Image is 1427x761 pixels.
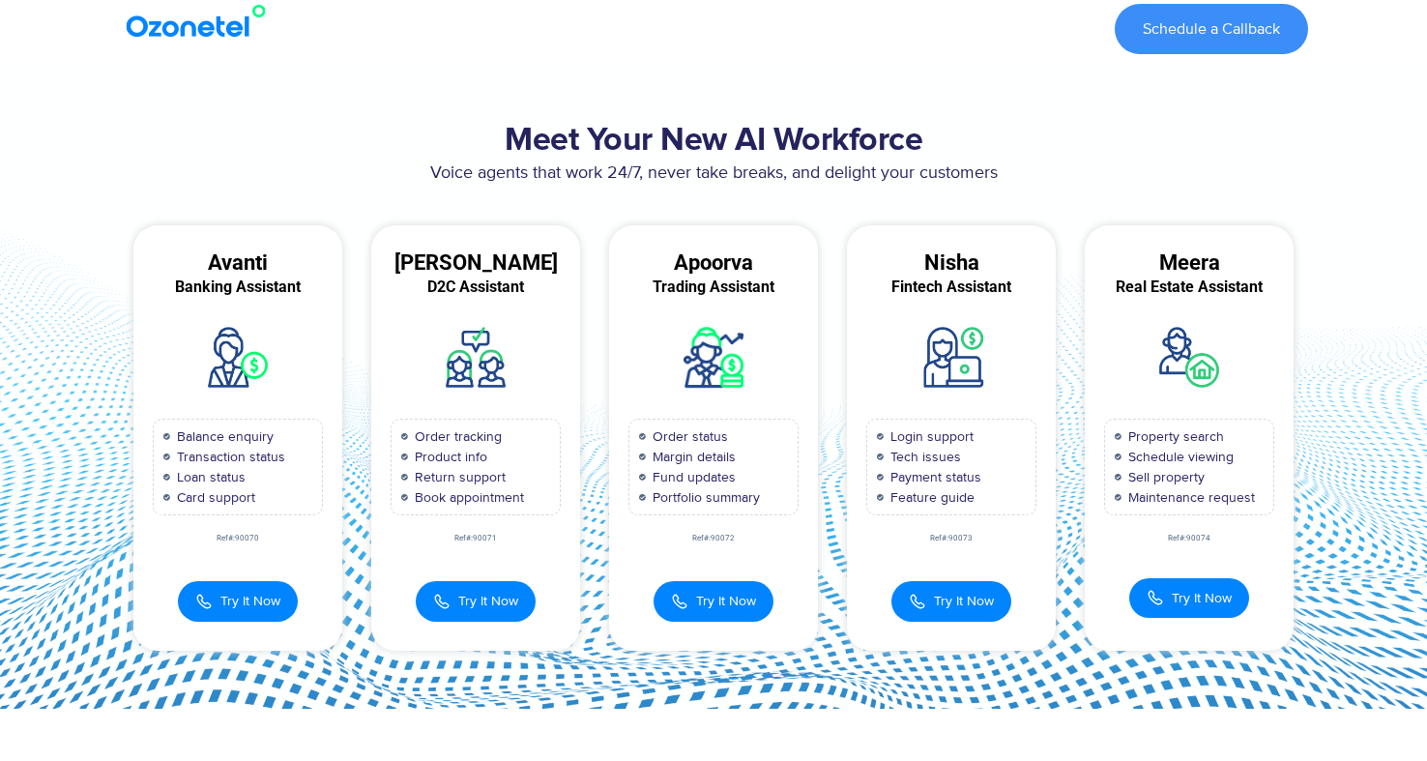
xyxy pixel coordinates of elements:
[609,278,818,296] div: Trading Assistant
[1129,578,1249,618] button: Try It Now
[1123,467,1205,487] span: Sell property
[1085,535,1294,542] div: Ref#:90074
[1143,21,1280,37] span: Schedule a Callback
[410,447,487,467] span: Product info
[1123,426,1224,447] span: Property search
[178,581,298,622] button: Try It Now
[609,254,818,272] div: Apoorva
[886,467,981,487] span: Payment status
[172,487,255,508] span: Card support
[648,426,728,447] span: Order status
[172,426,274,447] span: Balance enquiry
[891,581,1011,622] button: Try It Now
[886,447,961,467] span: Tech issues
[410,487,524,508] span: Book appointment
[1123,447,1234,467] span: Schedule viewing
[609,535,818,542] div: Ref#:90072
[654,581,773,622] button: Try It Now
[371,535,580,542] div: Ref#:90071
[1115,4,1308,54] a: Schedule a Callback
[172,467,246,487] span: Loan status
[648,467,736,487] span: Fund updates
[1147,589,1164,606] img: Call Icon
[847,278,1056,296] div: Fintech Assistant
[886,487,975,508] span: Feature guide
[410,467,506,487] span: Return support
[1085,254,1294,272] div: Meera
[458,591,518,611] span: Try It Now
[371,254,580,272] div: [PERSON_NAME]
[934,591,994,611] span: Try It Now
[1172,588,1232,608] span: Try It Now
[909,591,926,612] img: Call Icon
[886,426,974,447] span: Login support
[696,591,756,611] span: Try It Now
[119,161,1308,187] p: Voice agents that work 24/7, never take breaks, and delight your customers
[195,591,213,612] img: Call Icon
[671,591,688,612] img: Call Icon
[416,581,536,622] button: Try It Now
[433,591,451,612] img: Call Icon
[133,278,342,296] div: Banking Assistant
[371,278,580,296] div: D2C Assistant
[133,535,342,542] div: Ref#:90070
[847,254,1056,272] div: Nisha
[648,447,736,467] span: Margin details
[410,426,502,447] span: Order tracking
[133,254,342,272] div: Avanti
[648,487,760,508] span: Portfolio summary
[1123,487,1255,508] span: Maintenance request
[119,122,1308,161] h2: Meet Your New AI Workforce
[220,591,280,611] span: Try It Now
[172,447,285,467] span: Transaction status
[847,535,1056,542] div: Ref#:90073
[1085,278,1294,296] div: Real Estate Assistant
